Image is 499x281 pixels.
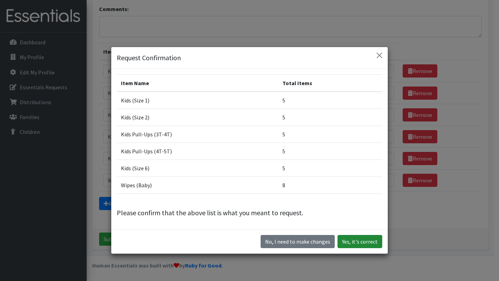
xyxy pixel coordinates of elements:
[278,126,382,143] td: 5
[278,74,382,92] th: Total Items
[117,53,181,63] h5: Request Confirmation
[278,176,382,193] td: 8
[117,176,278,193] td: Wipes (Baby)
[278,109,382,126] td: 5
[261,235,335,248] button: No I need to make changes
[278,92,382,109] td: 5
[117,92,278,109] td: Kids (Size 1)
[117,74,278,92] th: Item Name
[117,160,278,176] td: Kids (Size 6)
[117,109,278,126] td: Kids (Size 2)
[117,126,278,143] td: Kids Pull-Ups (3T-4T)
[278,160,382,176] td: 5
[117,208,382,218] p: Please confirm that the above list is what you meant to request.
[374,50,385,61] button: Close
[338,235,382,248] button: Yes, it's correct
[117,143,278,160] td: Kids Pull-Ups (4T-5T)
[278,143,382,160] td: 5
